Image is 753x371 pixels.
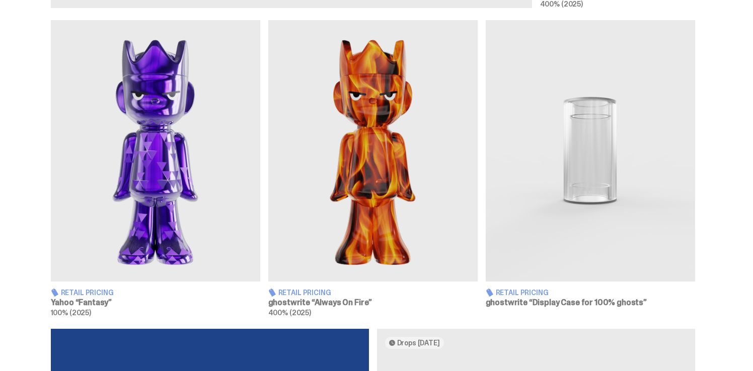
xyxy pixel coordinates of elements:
span: 100% (2025) [51,308,91,317]
a: Always On Fire Retail Pricing [268,20,478,316]
h3: ghostwrite “Display Case for 100% ghosts” [486,299,695,307]
h3: ghostwrite “Always On Fire” [268,299,478,307]
img: Display Case for 100% ghosts [486,20,695,282]
span: Retail Pricing [278,289,331,296]
a: Fantasy Retail Pricing [51,20,260,316]
a: Display Case for 100% ghosts Retail Pricing [486,20,695,316]
img: Fantasy [51,20,260,282]
img: Always On Fire [268,20,478,282]
span: Retail Pricing [496,289,549,296]
span: Retail Pricing [61,289,114,296]
h3: Yahoo “Fantasy” [51,299,260,307]
span: 400% (2025) [268,308,311,317]
span: Drops [DATE] [397,339,440,347]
